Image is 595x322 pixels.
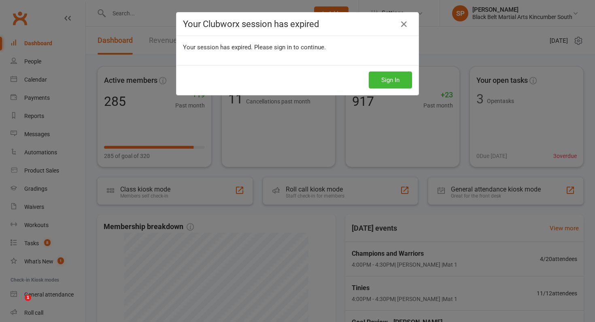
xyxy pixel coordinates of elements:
iframe: Intercom live chat [8,295,28,314]
span: Your session has expired. Please sign in to continue. [183,44,326,51]
h4: Your Clubworx session has expired [183,19,412,29]
button: Sign In [369,72,412,88]
span: 1 [25,295,31,301]
a: Close [397,18,410,31]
